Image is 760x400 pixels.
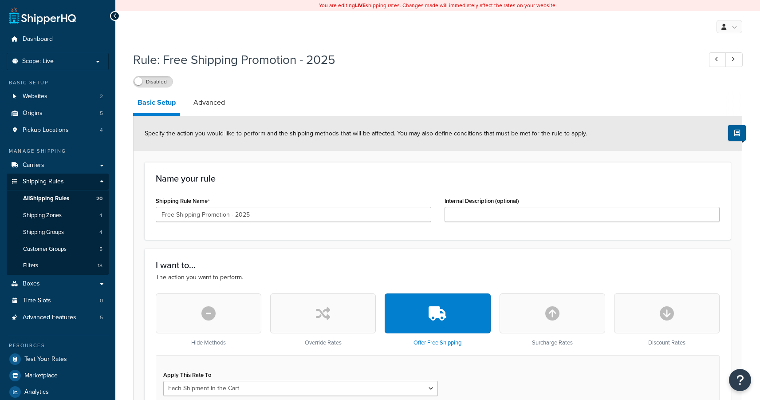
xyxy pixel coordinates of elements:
[728,125,746,141] button: Show Help Docs
[385,293,490,346] div: Offer Free Shipping
[7,174,109,190] a: Shipping Rules
[98,262,102,269] span: 18
[23,93,47,100] span: Websites
[99,212,102,219] span: 4
[709,52,726,67] a: Previous Record
[7,384,109,400] a: Analytics
[7,293,109,309] li: Time Slots
[445,198,519,204] label: Internal Description (optional)
[23,36,53,43] span: Dashboard
[7,257,109,274] a: Filters18
[156,260,720,270] h3: I want to...
[23,195,69,202] span: All Shipping Rules
[24,388,49,396] span: Analytics
[22,58,54,65] span: Scope: Live
[355,1,366,9] b: LIVE
[7,309,109,326] li: Advanced Features
[7,257,109,274] li: Filters
[7,224,109,241] a: Shipping Groups4
[156,198,210,205] label: Shipping Rule Name
[7,207,109,224] a: Shipping Zones4
[7,88,109,105] li: Websites
[7,147,109,155] div: Manage Shipping
[7,309,109,326] a: Advanced Features5
[7,207,109,224] li: Shipping Zones
[100,297,103,305] span: 0
[729,369,751,391] button: Open Resource Center
[270,293,376,346] div: Override Rates
[7,276,109,292] a: Boxes
[23,162,44,169] span: Carriers
[163,372,211,378] label: Apply This Rate To
[7,122,109,139] a: Pickup Locations4
[7,79,109,87] div: Basic Setup
[23,246,67,253] span: Customer Groups
[24,356,67,363] span: Test Your Rates
[133,92,180,116] a: Basic Setup
[23,297,51,305] span: Time Slots
[23,178,64,186] span: Shipping Rules
[7,241,109,257] a: Customer Groups5
[100,314,103,321] span: 5
[7,31,109,48] a: Dashboard
[7,122,109,139] li: Pickup Locations
[7,293,109,309] a: Time Slots0
[100,110,103,117] span: 5
[145,129,587,138] span: Specify the action you would like to perform and the shipping methods that will be affected. You ...
[7,351,109,367] a: Test Your Rates
[24,372,58,380] span: Marketplace
[725,52,743,67] a: Next Record
[7,157,109,174] a: Carriers
[23,314,76,321] span: Advanced Features
[100,93,103,100] span: 2
[189,92,229,113] a: Advanced
[133,51,693,68] h1: Rule: Free Shipping Promotion - 2025
[23,110,43,117] span: Origins
[23,212,62,219] span: Shipping Zones
[7,241,109,257] li: Customer Groups
[156,293,261,346] div: Hide Methods
[23,127,69,134] span: Pickup Locations
[7,190,109,207] a: AllShipping Rules20
[7,342,109,349] div: Resources
[23,229,64,236] span: Shipping Groups
[23,280,40,288] span: Boxes
[99,246,102,253] span: 5
[156,174,720,183] h3: Name your rule
[23,262,38,269] span: Filters
[7,105,109,122] li: Origins
[134,76,173,87] label: Disabled
[500,293,605,346] div: Surcharge Rates
[99,229,102,236] span: 4
[7,88,109,105] a: Websites2
[614,293,720,346] div: Discount Rates
[96,195,102,202] span: 20
[7,224,109,241] li: Shipping Groups
[100,127,103,134] span: 4
[7,105,109,122] a: Origins5
[7,368,109,384] a: Marketplace
[156,273,720,282] p: The action you want to perform.
[7,174,109,275] li: Shipping Rules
